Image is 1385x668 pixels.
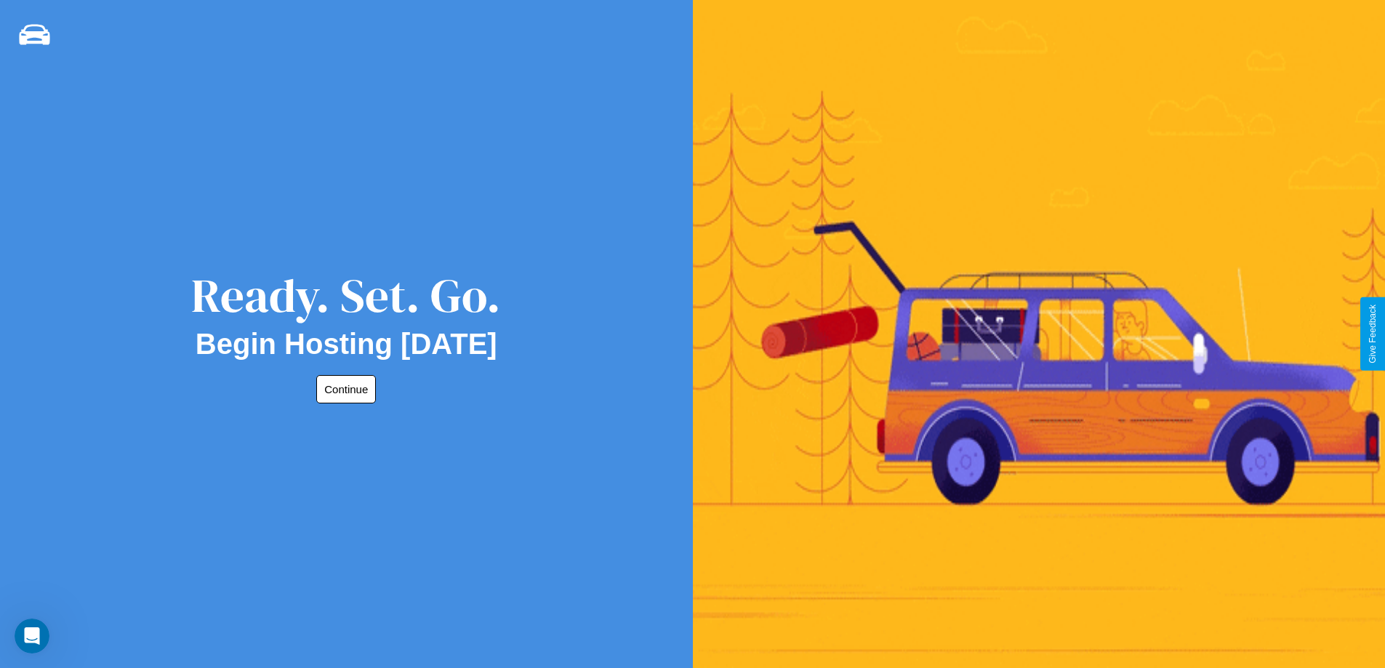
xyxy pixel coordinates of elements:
div: Ready. Set. Go. [191,263,501,328]
div: Give Feedback [1368,305,1378,363]
button: Continue [316,375,376,403]
h2: Begin Hosting [DATE] [196,328,497,361]
iframe: Intercom live chat [15,619,49,653]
